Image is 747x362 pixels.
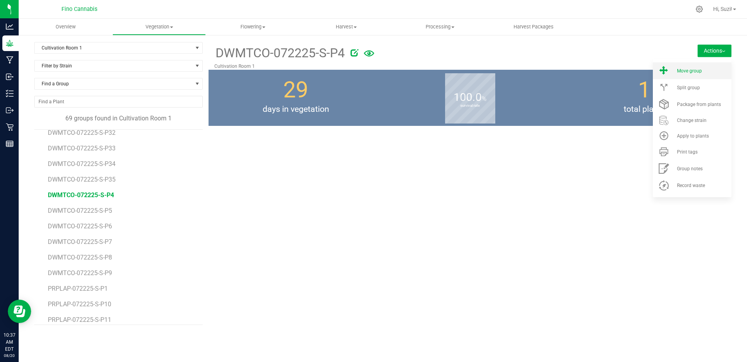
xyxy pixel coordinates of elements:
[300,19,393,35] a: Harvest
[698,44,731,57] button: Actions
[35,78,193,89] span: Find a Group
[6,90,14,97] inline-svg: Inventory
[677,183,705,188] span: Record waste
[677,102,721,107] span: Package from plants
[677,118,707,123] span: Change strain
[6,73,14,81] inline-svg: Inbound
[48,207,112,214] span: DWMTCO-072225-S-P5
[6,123,14,131] inline-svg: Retail
[677,149,698,155] span: Print tags
[48,222,112,230] span: DWMTCO-072225-S-P6
[48,129,116,136] span: DWMTCO-072225-S-P32
[393,19,487,35] a: Processing
[487,19,580,35] a: Harvest Packages
[6,56,14,64] inline-svg: Manufacturing
[48,238,112,245] span: DWMTCO-072225-S-P7
[677,166,703,171] span: Group notes
[45,23,86,30] span: Overview
[6,39,14,47] inline-svg: Grow
[113,23,206,30] span: Vegetation
[283,77,308,103] span: 29
[35,42,193,53] span: Cultivation Room 1
[638,77,651,103] span: 1
[713,6,732,12] span: Hi, Suzi!
[48,145,116,152] span: DWMTCO-072225-S-P33
[48,191,114,199] span: DWMTCO-072225-S-P4
[206,23,299,30] span: Flowering
[677,85,700,90] span: Split group
[193,42,202,53] span: select
[214,44,345,63] span: DWMTCO-072225-S-P4
[6,23,14,30] inline-svg: Analytics
[48,285,108,292] span: PRPLAP-072225-S-P1
[394,23,487,30] span: Processing
[4,353,15,358] p: 08/20
[4,332,15,353] p: 10:37 AM EDT
[300,23,393,30] span: Harvest
[35,96,202,107] input: NO DATA FOUND
[6,106,14,114] inline-svg: Outbound
[214,70,377,126] group-info-box: Days in vegetation
[61,6,97,12] span: Fino Cannabis
[677,133,709,139] span: Apply to plants
[48,316,111,323] span: PRPLAP-072225-S-P11
[48,160,116,168] span: DWMTCO-072225-S-P34
[19,19,112,35] a: Overview
[563,70,726,126] group-info-box: Total number of plants
[677,68,702,74] span: Move group
[557,103,731,116] span: total plants
[694,5,704,13] div: Manage settings
[206,19,300,35] a: Flowering
[34,114,203,123] div: 69 groups found in Cultivation Room 1
[48,300,111,308] span: PRPLAP-072225-S-P10
[209,103,383,116] span: days in vegetation
[6,140,14,148] inline-svg: Reports
[389,70,551,126] group-info-box: Survival rate
[214,63,638,70] p: Cultivation Room 1
[445,71,495,141] b: survival rate
[48,176,116,183] span: DWMTCO-072225-S-P35
[35,60,193,71] span: Filter by Strain
[503,23,564,30] span: Harvest Packages
[8,300,31,323] iframe: Resource center
[48,269,112,277] span: DWMTCO-072225-S-P9
[48,254,112,261] span: DWMTCO-072225-S-P8
[112,19,206,35] a: Vegetation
